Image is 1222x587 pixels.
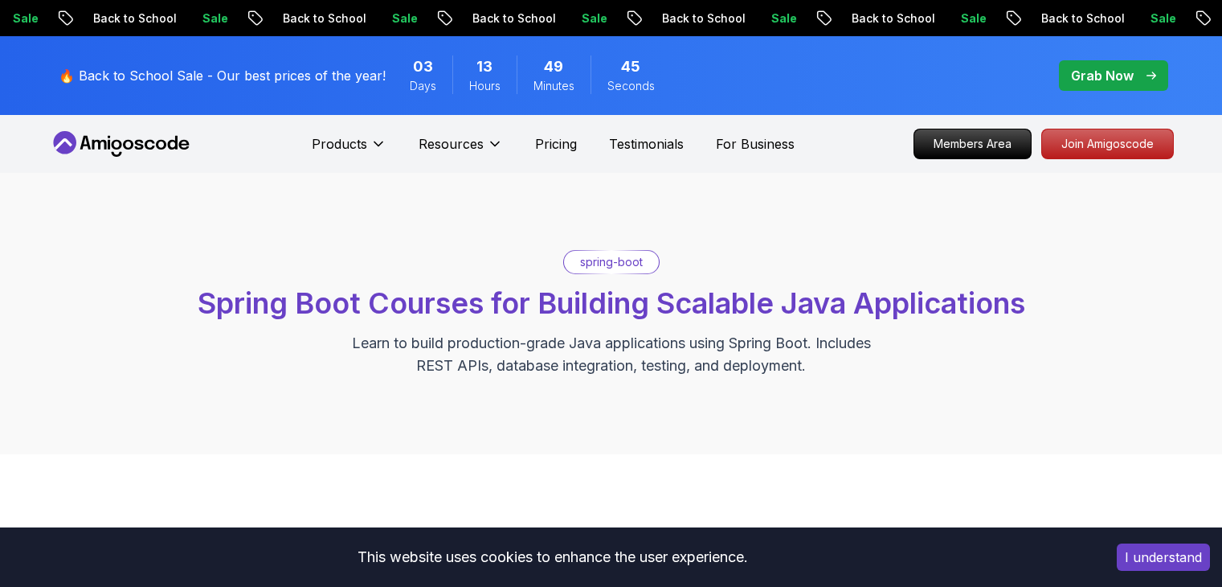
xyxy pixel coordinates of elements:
[419,134,484,154] p: Resources
[460,10,569,27] p: Back to School
[607,78,655,94] span: Seconds
[535,134,577,154] a: Pricing
[716,134,795,154] a: For Business
[913,129,1032,159] a: Members Area
[413,55,433,78] span: 3 Days
[839,10,948,27] p: Back to School
[12,540,1093,575] div: This website uses cookies to enhance the user experience.
[544,55,563,78] span: 49 Minutes
[1071,66,1134,85] p: Grab Now
[914,129,1031,158] p: Members Area
[1117,544,1210,571] button: Accept cookies
[758,10,810,27] p: Sale
[580,254,643,270] p: spring-boot
[419,134,503,166] button: Resources
[190,10,241,27] p: Sale
[410,78,436,94] span: Days
[621,55,640,78] span: 45 Seconds
[1042,129,1173,158] p: Join Amigoscode
[476,55,492,78] span: 13 Hours
[609,134,684,154] a: Testimonials
[80,10,190,27] p: Back to School
[1041,129,1174,159] a: Join Amigoscode
[59,66,386,85] p: 🔥 Back to School Sale - Our best prices of the year!
[198,285,1025,321] span: Spring Boot Courses for Building Scalable Java Applications
[533,78,574,94] span: Minutes
[379,10,431,27] p: Sale
[1138,10,1189,27] p: Sale
[341,332,881,377] p: Learn to build production-grade Java applications using Spring Boot. Includes REST APIs, database...
[270,10,379,27] p: Back to School
[569,10,620,27] p: Sale
[1028,10,1138,27] p: Back to School
[649,10,758,27] p: Back to School
[948,10,999,27] p: Sale
[312,134,367,154] p: Products
[312,134,386,166] button: Products
[469,78,501,94] span: Hours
